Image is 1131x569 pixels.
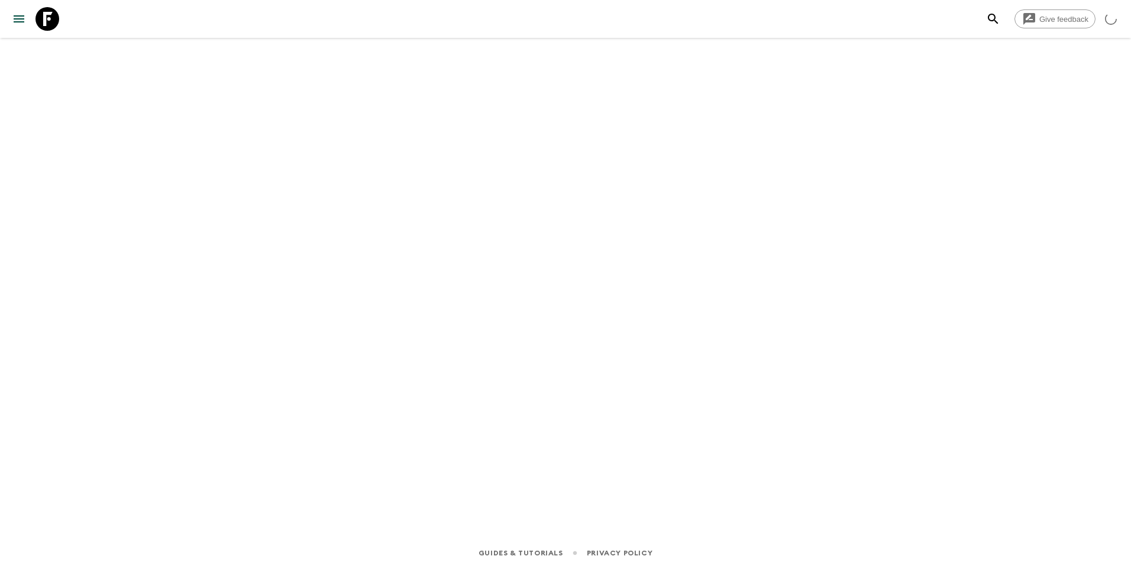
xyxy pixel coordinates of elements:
[587,547,652,560] a: Privacy Policy
[479,547,563,560] a: Guides & Tutorials
[981,7,1005,31] button: search adventures
[1014,9,1096,28] a: Give feedback
[1033,15,1095,24] span: Give feedback
[7,7,31,31] button: menu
